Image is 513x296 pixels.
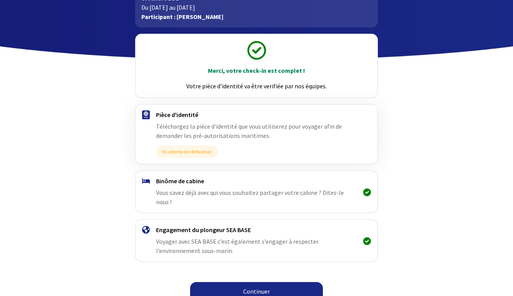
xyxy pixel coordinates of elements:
h4: Engagement du plongeur SEA BASE [156,226,357,234]
span: Voyager avec SEA BASE c’est également s’engager à respecter l’environnement sous-marin. [156,237,319,255]
img: binome.svg [142,178,150,184]
h4: Binôme de cabine [156,177,357,185]
p: Du [DATE] au [DATE] [141,3,372,12]
p: Merci, votre check-in est complet ! [142,66,371,75]
p: Votre pièce d’identité va être verifiée par nos équipes. [142,81,371,91]
img: engagement.svg [142,226,150,234]
span: Vous savez déjà avec qui vous souhaitez partager votre cabine ? Dites-le nous ! [156,189,344,206]
img: passport.svg [142,110,150,119]
span: En attente de vérification [156,146,218,158]
p: Participant : [PERSON_NAME] [141,12,372,21]
span: Téléchargez la pièce d'identité que vous utiliserez pour voyager afin de demander les pré-autoris... [156,122,342,139]
h4: Pièce d'identité [156,111,357,119]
